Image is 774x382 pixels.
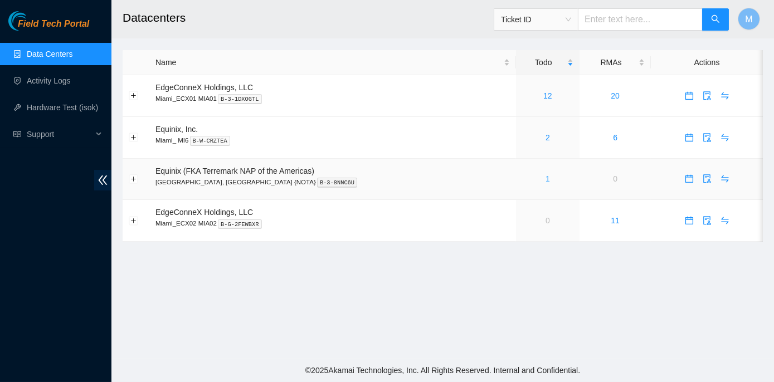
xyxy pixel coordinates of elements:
[716,170,734,188] button: swap
[698,129,716,146] button: audit
[13,130,21,138] span: read
[190,136,230,146] kbd: B-W-CRZTEA
[129,216,138,225] button: Expand row
[716,129,734,146] button: swap
[546,133,550,142] a: 2
[680,170,698,188] button: calendar
[699,133,715,142] span: audit
[698,216,716,225] a: audit
[680,216,698,225] a: calendar
[698,87,716,105] button: audit
[681,133,698,142] span: calendar
[155,83,253,92] span: EdgeConneX Holdings, LLC
[317,178,357,188] kbd: B-3-8NNC6U
[546,174,550,183] a: 1
[155,166,314,175] span: Equinix (FKA Terremark NAP of the Americas)
[501,11,571,28] span: Ticket ID
[681,91,698,100] span: calendar
[716,174,734,183] a: swap
[702,8,729,31] button: search
[155,208,253,217] span: EdgeConneX Holdings, LLC
[680,129,698,146] button: calendar
[717,133,733,142] span: swap
[716,212,734,229] button: swap
[680,133,698,142] a: calendar
[27,76,71,85] a: Activity Logs
[680,87,698,105] button: calendar
[546,216,550,225] a: 0
[578,8,703,31] input: Enter text here...
[155,125,198,134] span: Equinix, Inc.
[129,133,138,142] button: Expand row
[611,91,620,100] a: 20
[717,91,733,100] span: swap
[680,174,698,183] a: calendar
[716,216,734,225] a: swap
[711,14,720,25] span: search
[681,174,698,183] span: calendar
[698,91,716,100] a: audit
[681,216,698,225] span: calendar
[680,91,698,100] a: calendar
[129,174,138,183] button: Expand row
[155,177,510,187] p: [GEOGRAPHIC_DATA], [GEOGRAPHIC_DATA] {NOTA}
[745,12,752,26] span: M
[27,103,98,112] a: Hardware Test (isok)
[716,91,734,100] a: swap
[698,212,716,229] button: audit
[129,91,138,100] button: Expand row
[94,170,111,190] span: double-left
[218,94,262,104] kbd: B-3-1DXOGTL
[543,91,552,100] a: 12
[699,91,715,100] span: audit
[8,20,89,35] a: Akamai TechnologiesField Tech Portal
[651,50,763,75] th: Actions
[27,50,72,58] a: Data Centers
[18,19,89,30] span: Field Tech Portal
[613,174,617,183] a: 0
[27,123,93,145] span: Support
[716,87,734,105] button: swap
[218,219,262,229] kbd: B-G-2FEWBXR
[155,94,510,104] p: Miami_ECX01 MIA01
[611,216,620,225] a: 11
[613,133,617,142] a: 6
[155,218,510,228] p: Miami_ECX02 MIA02
[698,133,716,142] a: audit
[111,359,774,382] footer: © 2025 Akamai Technologies, Inc. All Rights Reserved. Internal and Confidential.
[8,11,56,31] img: Akamai Technologies
[717,216,733,225] span: swap
[699,216,715,225] span: audit
[155,135,510,145] p: Miami_ MI6
[716,133,734,142] a: swap
[738,8,760,30] button: M
[680,212,698,229] button: calendar
[699,174,715,183] span: audit
[698,174,716,183] a: audit
[698,170,716,188] button: audit
[717,174,733,183] span: swap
